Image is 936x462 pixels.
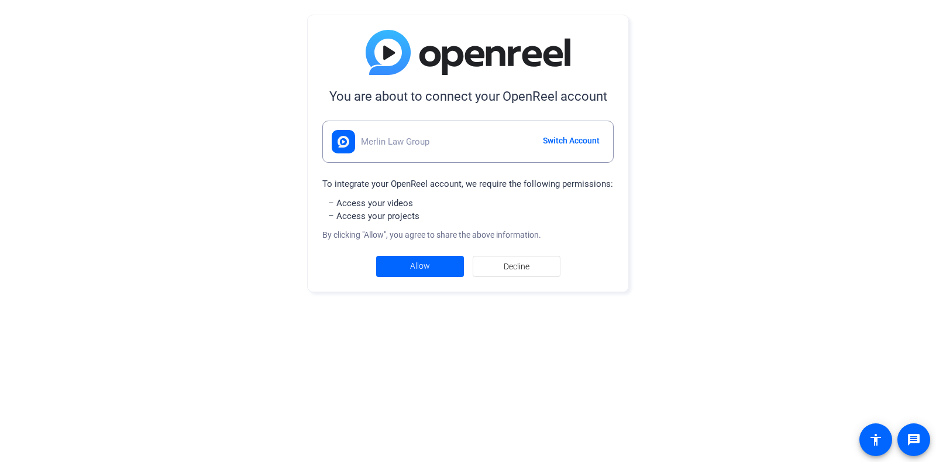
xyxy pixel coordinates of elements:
[869,433,883,447] mat-icon: accessibility
[366,30,570,75] img: OpenReel logo
[543,135,600,147] span: Switch Account
[322,210,614,223] li: – Access your projects
[376,256,464,277] button: Allow
[473,256,560,277] button: Decline
[322,197,614,210] li: – Access your videos
[538,130,604,151] button: Switch Account
[338,136,349,148] img: OpenReel logo
[410,260,430,272] span: Allow
[907,433,921,447] mat-icon: message
[361,135,429,149] span: Merlin Law Group
[322,229,614,241] p: By clicking "Allow", you agree to share the above information.
[329,87,607,106] h2: You are about to connect your OpenReel account
[322,177,614,191] h3: To integrate your OpenReel account, we require the following permissions:
[504,255,529,278] span: Decline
